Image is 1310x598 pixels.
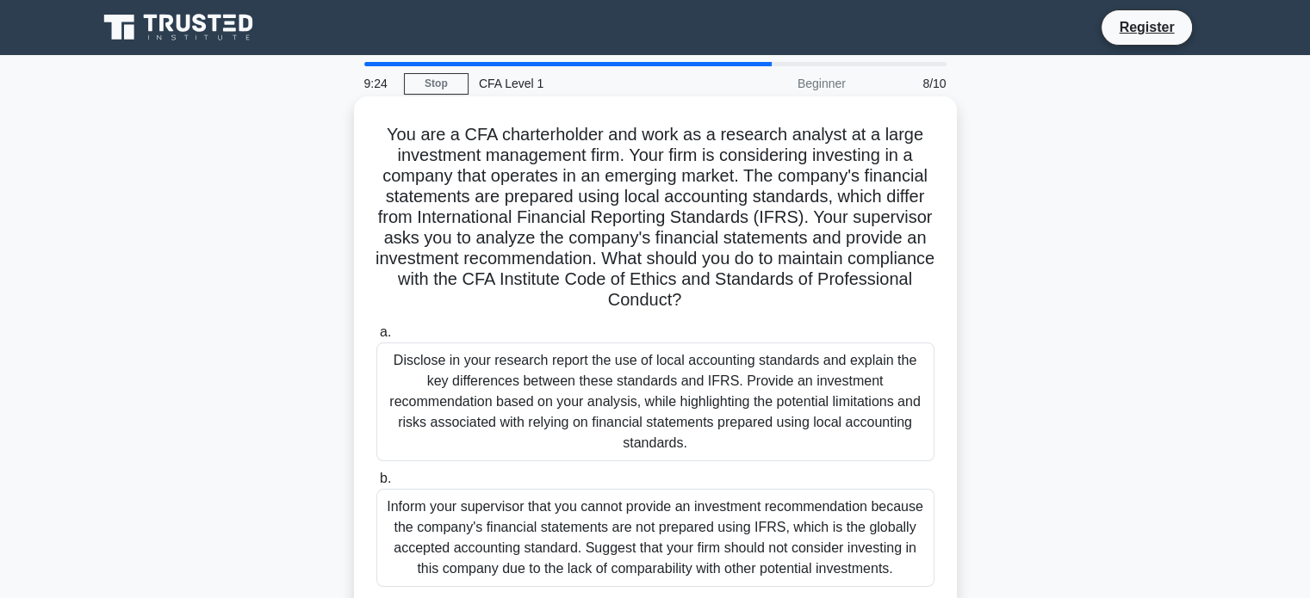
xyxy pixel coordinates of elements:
div: Beginner [705,66,856,101]
div: 8/10 [856,66,957,101]
div: Disclose in your research report the use of local accounting standards and explain the key differ... [376,342,934,461]
div: CFA Level 1 [469,66,705,101]
span: b. [380,471,391,485]
h5: You are a CFA charterholder and work as a research analyst at a large investment management firm.... [375,124,936,311]
a: Register [1108,16,1184,38]
a: Stop [404,73,469,95]
div: 9:24 [354,66,404,101]
div: Inform your supervisor that you cannot provide an investment recommendation because the company's... [376,489,934,587]
span: a. [380,324,391,339]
